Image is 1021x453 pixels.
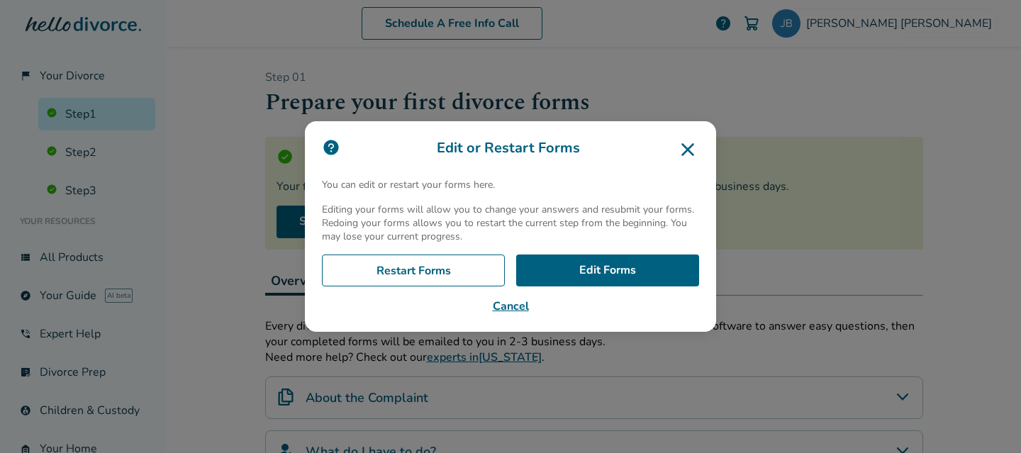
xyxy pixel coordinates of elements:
[322,138,699,161] h3: Edit or Restart Forms
[322,203,699,243] p: Editing your forms will allow you to change your answers and resubmit your forms. Redoing your fo...
[322,178,699,191] p: You can edit or restart your forms here.
[322,298,699,315] button: Cancel
[950,385,1021,453] iframe: Chat Widget
[322,255,505,287] a: Restart Forms
[322,138,340,157] img: icon
[516,255,699,287] a: Edit Forms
